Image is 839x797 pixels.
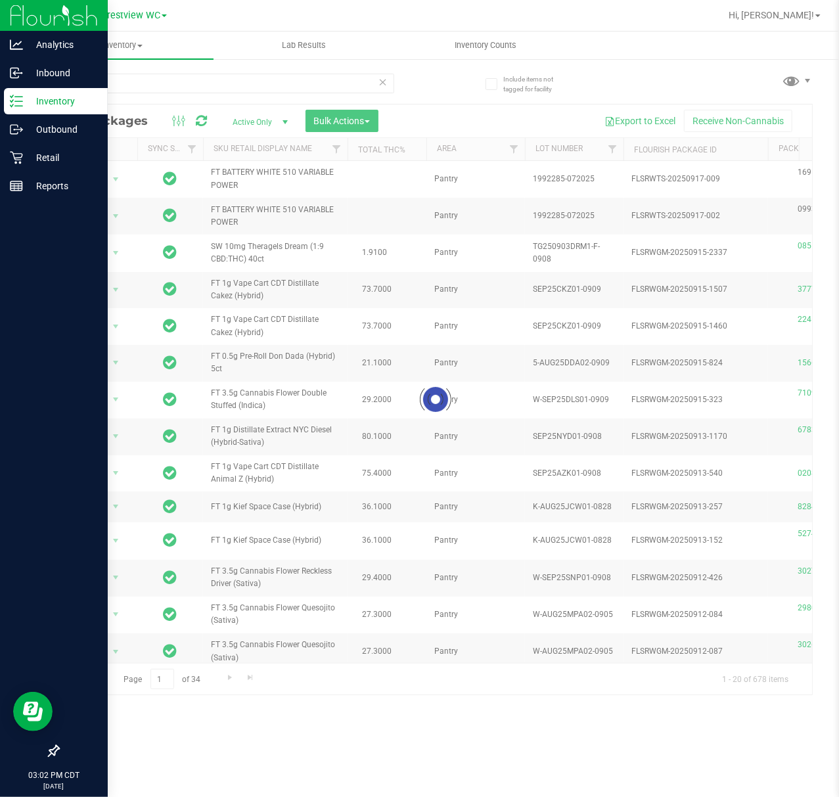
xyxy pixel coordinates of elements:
[214,32,396,59] a: Lab Results
[437,39,534,51] span: Inventory Counts
[10,66,23,80] inline-svg: Inbound
[10,95,23,108] inline-svg: Inventory
[378,74,388,91] span: Clear
[32,39,214,51] span: Inventory
[10,179,23,193] inline-svg: Reports
[395,32,577,59] a: Inventory Counts
[10,151,23,164] inline-svg: Retail
[10,38,23,51] inline-svg: Analytics
[729,10,814,20] span: Hi, [PERSON_NAME]!
[23,150,102,166] p: Retail
[6,769,102,781] p: 03:02 PM CDT
[10,123,23,136] inline-svg: Outbound
[32,32,214,59] a: Inventory
[101,10,160,21] span: Crestview WC
[23,65,102,81] p: Inbound
[23,93,102,109] p: Inventory
[264,39,344,51] span: Lab Results
[23,122,102,137] p: Outbound
[503,74,569,94] span: Include items not tagged for facility
[13,692,53,731] iframe: Resource center
[23,178,102,194] p: Reports
[58,74,394,93] input: Search Package ID, Item Name, SKU, Lot or Part Number...
[23,37,102,53] p: Analytics
[6,781,102,791] p: [DATE]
